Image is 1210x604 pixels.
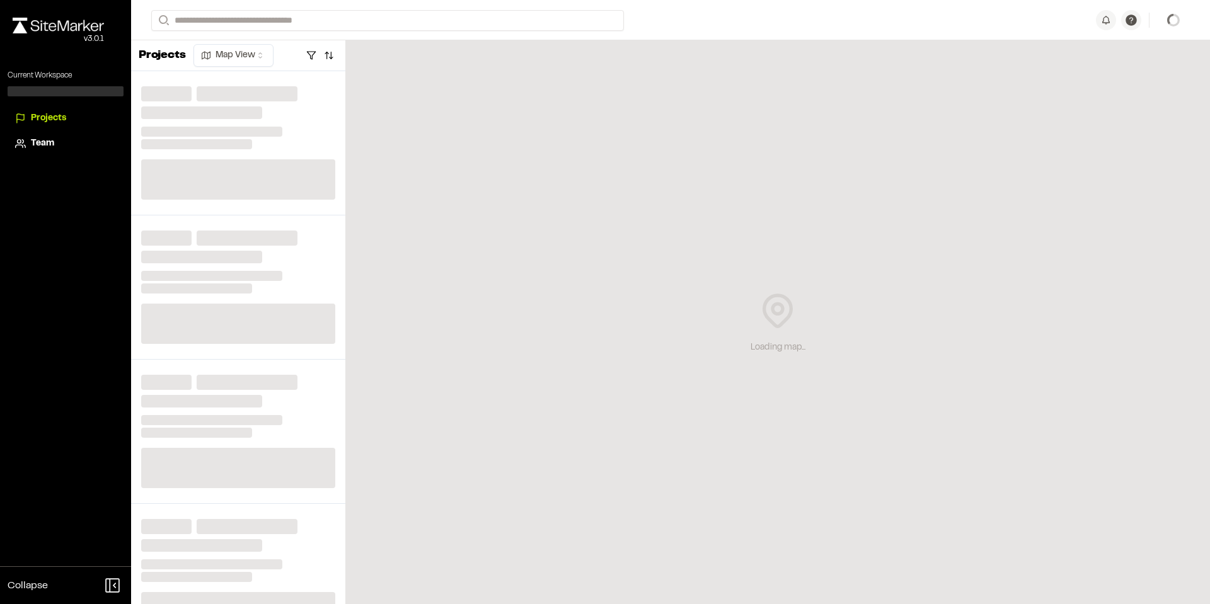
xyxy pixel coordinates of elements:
span: Projects [31,111,66,125]
a: Team [15,137,116,151]
div: Oh geez...please don't... [13,33,104,45]
button: Search [151,10,174,31]
p: Projects [139,47,186,64]
p: Current Workspace [8,70,124,81]
span: Team [31,137,54,151]
img: rebrand.png [13,18,104,33]
a: Projects [15,111,116,125]
span: Collapse [8,578,48,593]
div: Loading map... [751,341,805,355]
